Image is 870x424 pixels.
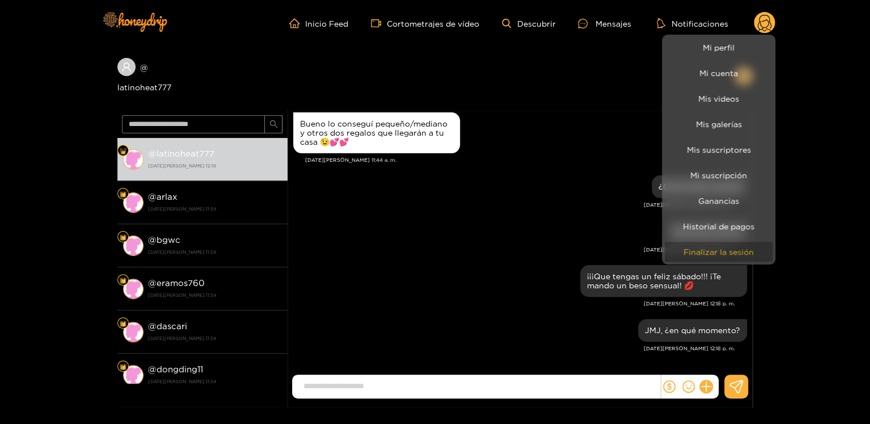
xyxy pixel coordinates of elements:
a: Mis galerías [665,114,772,134]
a: Mis videos [665,89,772,108]
a: Mi perfil [665,37,772,57]
font: Mis galerías [696,120,742,128]
button: Finalizar la sesión [665,242,772,262]
a: Ganancias [665,191,772,211]
font: Ganancias [698,196,739,205]
font: Mis videos [698,94,739,103]
a: Mi suscripción [665,165,772,185]
a: Historial de pagos [665,216,772,236]
font: Mi cuenta [699,69,738,77]
font: Mi perfil [703,43,734,52]
a: Mis suscriptores [665,140,772,159]
font: Mi suscripción [690,171,747,179]
font: Historial de pagos [683,222,754,230]
font: Finalizar la sesión [683,247,754,256]
font: Mis suscriptores [687,145,751,154]
a: Mi cuenta [665,63,772,83]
